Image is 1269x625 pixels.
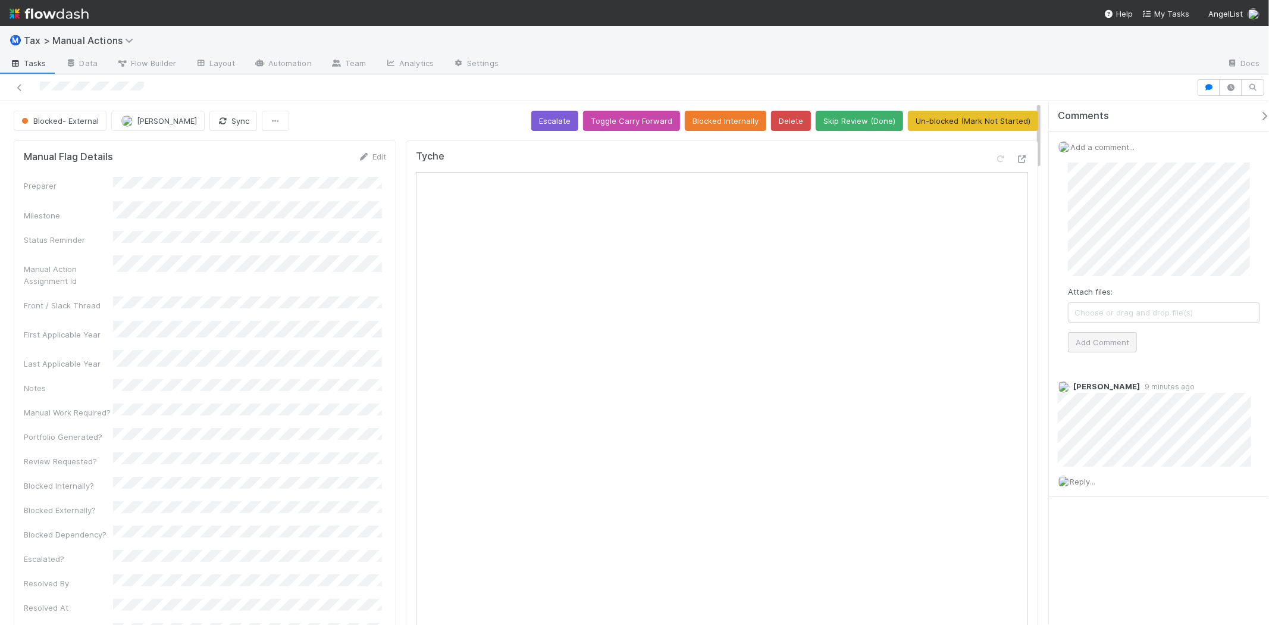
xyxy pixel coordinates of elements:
[1208,9,1243,18] span: AngelList
[111,111,205,131] button: [PERSON_NAME]
[1217,55,1269,74] a: Docs
[107,55,186,74] a: Flow Builder
[358,152,386,161] a: Edit
[531,111,578,131] button: Escalate
[1058,110,1109,122] span: Comments
[1070,477,1095,486] span: Reply...
[24,553,113,565] div: Escalated?
[117,57,176,69] span: Flow Builder
[186,55,245,74] a: Layout
[245,55,321,74] a: Automation
[685,111,766,131] button: Blocked Internally
[1058,381,1070,393] img: avatar_37569647-1c78-4889-accf-88c08d42a236.png
[24,504,113,516] div: Blocked Externally?
[1069,303,1259,322] span: Choose or drag and drop file(s)
[908,111,1038,131] button: Un-blocked (Mark Not Started)
[1142,8,1189,20] a: My Tasks
[24,35,139,46] span: Tax > Manual Actions
[24,329,113,340] div: First Applicable Year
[1073,382,1140,391] span: [PERSON_NAME]
[24,602,113,614] div: Resolved At
[24,577,113,589] div: Resolved By
[416,151,444,162] h5: Tyche
[137,116,197,126] span: [PERSON_NAME]
[443,55,508,74] a: Settings
[1058,141,1070,153] img: avatar_66854b90-094e-431f-b713-6ac88429a2b8.png
[583,111,680,131] button: Toggle Carry Forward
[24,299,113,311] div: Front / Slack Thread
[24,234,113,246] div: Status Reminder
[1068,286,1113,298] label: Attach files:
[1104,8,1133,20] div: Help
[1068,332,1137,352] button: Add Comment
[24,431,113,443] div: Portfolio Generated?
[10,35,21,45] span: Ⓜ️
[24,151,113,163] h5: Manual Flag Details
[24,529,113,540] div: Blocked Dependency?
[10,4,89,24] img: logo-inverted-e16ddd16eac7371096b0.svg
[24,455,113,467] div: Review Requested?
[1248,8,1259,20] img: avatar_66854b90-094e-431f-b713-6ac88429a2b8.png
[24,180,113,192] div: Preparer
[24,210,113,221] div: Milestone
[771,111,811,131] button: Delete
[56,55,107,74] a: Data
[1140,382,1195,391] span: 9 minutes ago
[209,111,257,131] button: Sync
[816,111,903,131] button: Skip Review (Done)
[24,263,113,287] div: Manual Action Assignment Id
[321,55,375,74] a: Team
[24,382,113,394] div: Notes
[121,115,133,127] img: avatar_66854b90-094e-431f-b713-6ac88429a2b8.png
[1058,476,1070,487] img: avatar_66854b90-094e-431f-b713-6ac88429a2b8.png
[24,407,113,418] div: Manual Work Required?
[1142,9,1189,18] span: My Tasks
[10,57,46,69] span: Tasks
[1070,142,1135,152] span: Add a comment...
[375,55,443,74] a: Analytics
[24,358,113,370] div: Last Applicable Year
[24,480,113,492] div: Blocked Internally?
